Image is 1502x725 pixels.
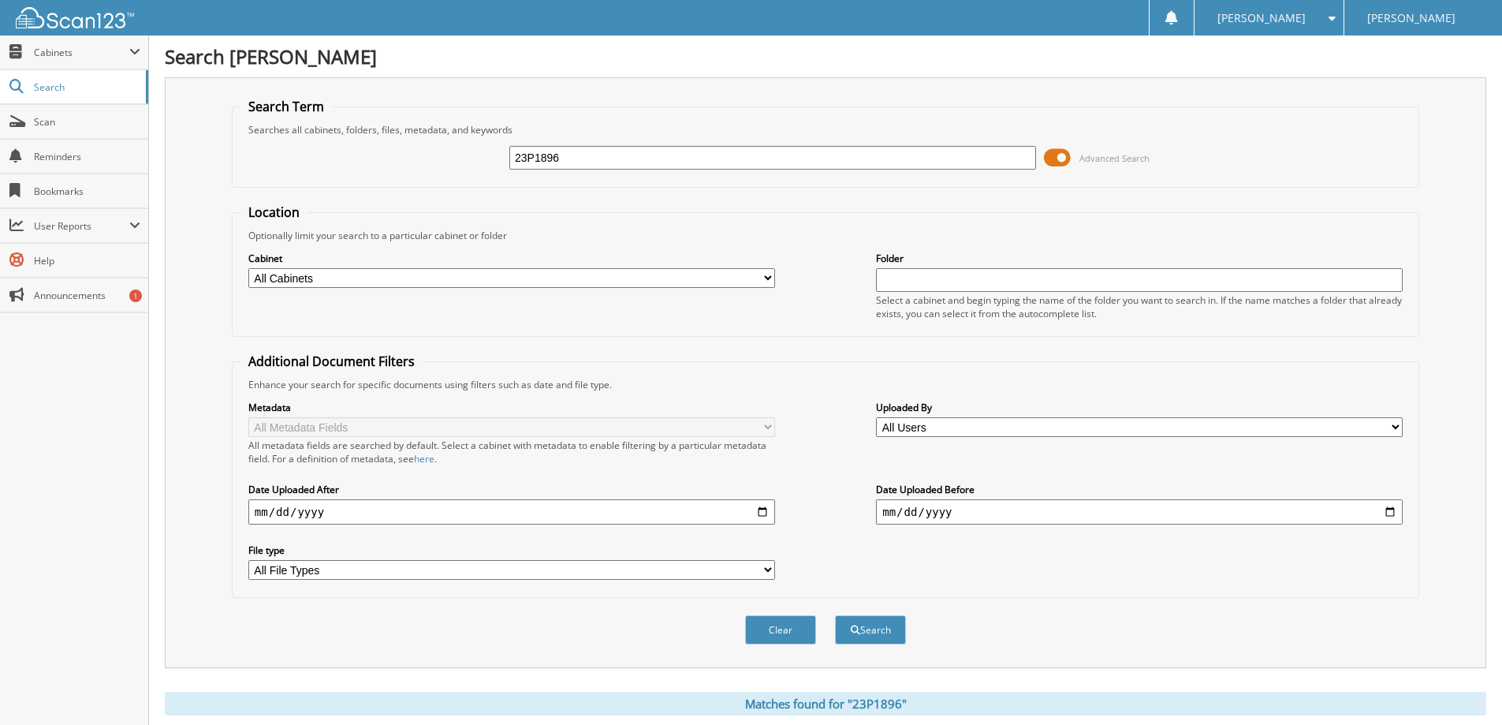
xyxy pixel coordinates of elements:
[248,252,775,265] label: Cabinet
[34,46,129,59] span: Cabinets
[876,252,1403,265] label: Folder
[240,229,1411,242] div: Optionally limit your search to a particular cabinet or folder
[34,80,138,94] span: Search
[1079,152,1150,164] span: Advanced Search
[165,43,1486,69] h1: Search [PERSON_NAME]
[248,544,775,557] label: File type
[34,254,140,267] span: Help
[876,293,1403,320] div: Select a cabinet and begin typing the name of the folder you want to search in. If the name match...
[16,7,134,28] img: scan123-logo-white.svg
[240,98,332,115] legend: Search Term
[34,115,140,129] span: Scan
[129,290,142,302] div: 1
[240,378,1411,391] div: Enhance your search for specific documents using filters such as date and file type.
[248,439,775,465] div: All metadata fields are searched by default. Select a cabinet with metadata to enable filtering b...
[1367,13,1455,23] span: [PERSON_NAME]
[34,219,129,233] span: User Reports
[240,123,1411,136] div: Searches all cabinets, folders, files, metadata, and keywords
[248,499,775,525] input: start
[745,615,816,645] button: Clear
[876,483,1403,496] label: Date Uploaded Before
[248,483,775,496] label: Date Uploaded After
[240,353,423,370] legend: Additional Document Filters
[34,150,140,163] span: Reminders
[876,499,1403,525] input: end
[34,185,140,198] span: Bookmarks
[34,289,140,302] span: Announcements
[248,401,775,414] label: Metadata
[876,401,1403,414] label: Uploaded By
[1217,13,1306,23] span: [PERSON_NAME]
[835,615,906,645] button: Search
[240,204,307,221] legend: Location
[414,452,434,465] a: here
[165,692,1486,716] div: Matches found for "23P1896"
